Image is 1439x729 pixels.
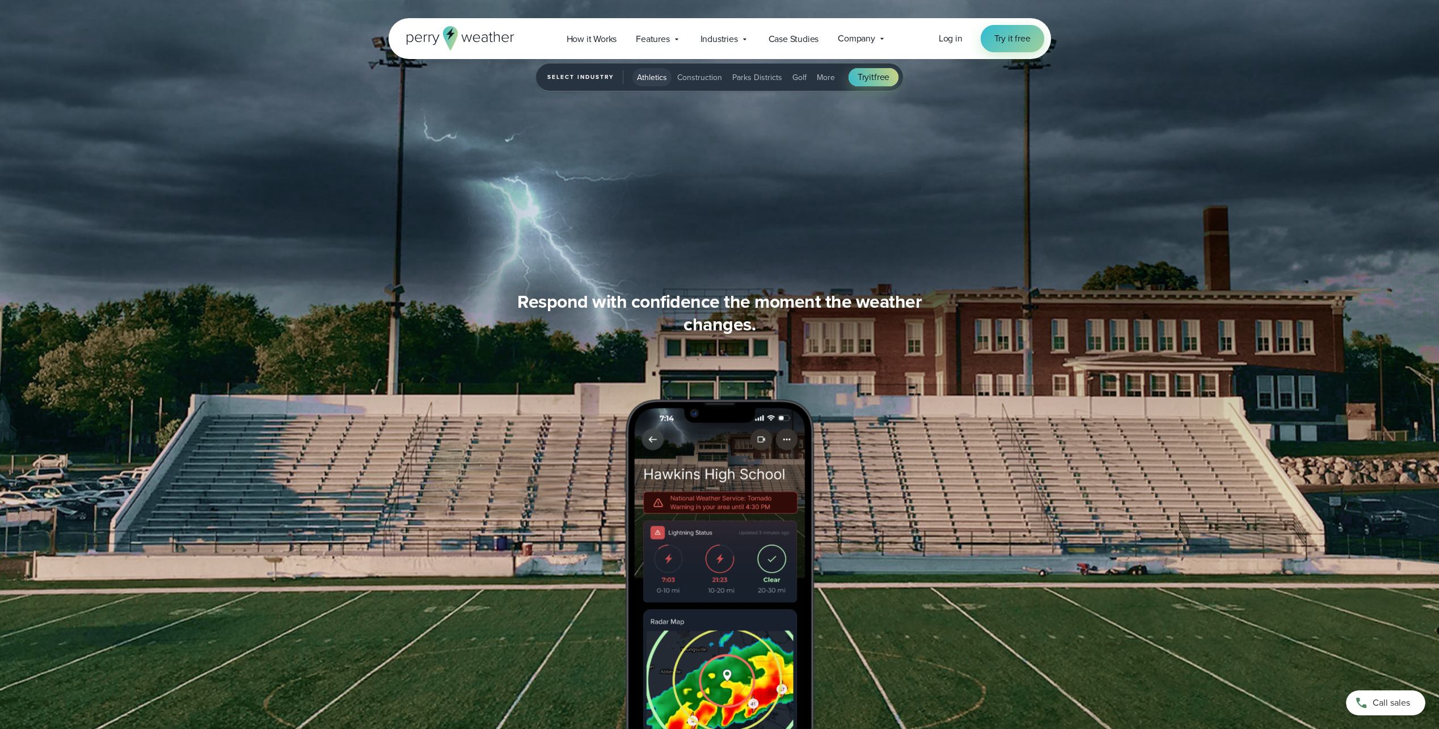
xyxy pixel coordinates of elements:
[981,25,1044,52] a: Try it free
[637,72,667,83] span: Athletics
[817,72,835,83] span: More
[769,32,819,46] span: Case Studies
[632,68,672,86] button: Athletics
[849,68,898,86] a: Tryitfree
[567,32,617,46] span: How it Works
[812,68,839,86] button: More
[677,72,722,83] span: Construction
[792,72,807,83] span: Golf
[557,27,627,51] a: How it Works
[869,70,874,83] span: it
[939,32,963,45] a: Log in
[1373,696,1410,710] span: Call sales
[838,32,875,45] span: Company
[858,70,889,84] span: Try free
[636,32,669,46] span: Features
[502,290,938,336] h3: Respond with confidence the moment the weather changes.
[728,68,787,86] button: Parks Districts
[700,32,738,46] span: Industries
[759,27,829,51] a: Case Studies
[547,70,623,84] span: Select Industry
[1346,690,1425,715] a: Call sales
[994,32,1031,45] span: Try it free
[673,68,727,86] button: Construction
[788,68,811,86] button: Golf
[732,72,782,83] span: Parks Districts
